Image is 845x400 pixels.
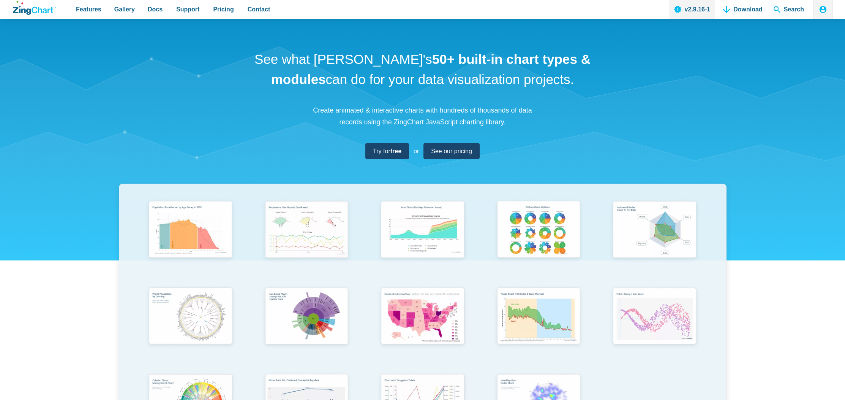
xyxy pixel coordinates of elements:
span: Docs [148,4,163,14]
img: Range Chart with Rultes & Scale Markers [492,284,585,351]
a: ZingChart Logo. Click to return to the homepage [13,1,56,15]
img: World Population by Country [144,284,237,351]
h1: See what [PERSON_NAME]'s can do for your data visualization projects. [252,49,594,89]
strong: free [390,148,401,154]
a: Area Chart (Displays Nodes on Hover) [365,197,481,284]
img: Population Distribution by Age Group in 2052 [144,197,237,263]
a: Pie Transform Options [480,197,597,284]
span: Try for [373,146,401,156]
span: Features [76,4,101,14]
p: Create animated & interactive charts with hundreds of thousands of data records using the ZingCha... [309,105,537,128]
a: Try forfree [365,143,409,159]
img: Points Along a Sine Wave [608,284,701,350]
a: Election Predictions Map [365,284,481,370]
a: Range Chart with Rultes & Scale Markers [480,284,597,370]
span: See our pricing [431,146,472,156]
a: Population Distribution by Age Group in 2052 [133,197,249,284]
img: Pie Transform Options [492,197,585,263]
a: Responsive Live Update Dashboard [248,197,365,284]
a: See our pricing [423,143,480,159]
span: Support [176,4,199,14]
strong: 50+ built-in chart types & modules [271,52,591,87]
img: Animated Radar Chart ft. Pet Data [608,197,701,263]
img: Area Chart (Displays Nodes on Hover) [376,197,469,263]
a: World Population by Country [133,284,249,370]
img: Election Predictions Map [376,284,469,350]
a: Points Along a Sine Wave [597,284,713,370]
img: Responsive Live Update Dashboard [260,197,353,263]
span: Contact [248,4,270,14]
a: Sun Burst Plugin Example ft. File System Data [248,284,365,370]
span: Gallery [114,4,135,14]
span: Pricing [213,4,234,14]
a: Animated Radar Chart ft. Pet Data [597,197,713,284]
span: or [414,146,419,156]
img: Sun Burst Plugin Example ft. File System Data [260,284,353,350]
